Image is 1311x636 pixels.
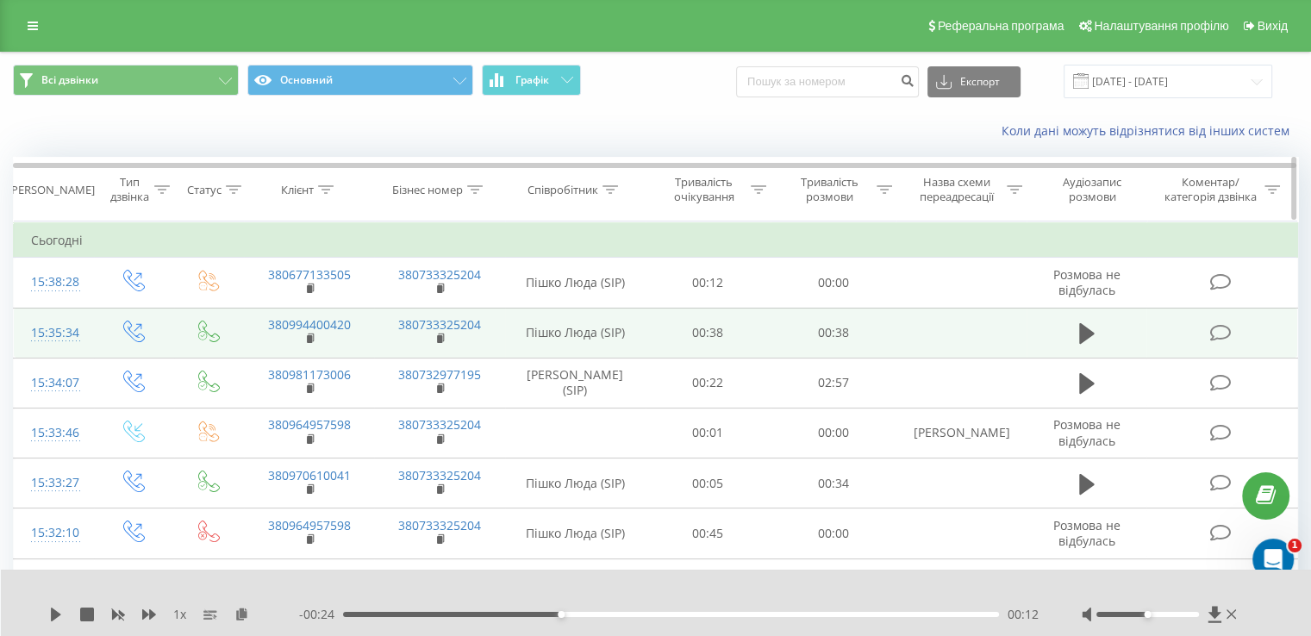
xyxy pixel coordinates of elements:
span: Розмова не відбулась [1053,517,1121,549]
td: [PERSON_NAME] (SIP) [505,358,646,408]
iframe: Intercom live chat [1252,539,1294,580]
div: 15:31:13 [31,567,77,601]
a: 380733325204 [398,567,481,583]
td: Пішко Люда (SIP) [505,508,646,558]
div: Аудіозапис розмови [1042,175,1143,204]
td: 00:43 [646,558,771,608]
a: Коли дані можуть відрізнятися вiд інших систем [1002,122,1298,139]
div: Статус [187,183,222,197]
td: Пішко Люда (SIP) [505,258,646,308]
a: 380677133505 [268,266,351,283]
td: Сьогодні [14,223,1298,258]
div: [PERSON_NAME] [8,183,95,197]
a: 380732977195 [398,366,481,383]
button: Графік [482,65,581,96]
div: Тривалість розмови [786,175,872,204]
td: 00:38 [771,308,896,358]
div: 15:32:10 [31,516,77,550]
td: 00:01 [646,408,771,458]
td: Пішко Люда (SIP) [505,308,646,358]
td: 00:12 [646,258,771,308]
td: [PERSON_NAME] [896,408,1026,458]
div: Коментар/категорія дзвінка [1159,175,1260,204]
div: 15:33:27 [31,466,77,500]
a: 380964957598 [268,517,351,533]
td: 00:00 [771,408,896,458]
span: 00:12 [1008,606,1039,623]
span: Налаштування профілю [1094,19,1228,33]
a: 380970610041 [268,467,351,483]
a: 380964957598 [268,416,351,433]
a: 380733325204 [398,517,481,533]
a: 380733325204 [398,316,481,333]
a: 380733325204 [398,416,481,433]
div: Тривалість очікування [661,175,747,204]
span: 1 [1288,539,1302,552]
a: 380733325204 [398,266,481,283]
div: Клієнт [281,183,314,197]
div: Accessibility label [1144,611,1151,618]
td: Пішко Люда (SIP) [505,558,646,608]
div: Співробітник [528,183,598,197]
div: 15:33:46 [31,416,77,450]
span: Всі дзвінки [41,73,98,87]
a: 380733325204 [398,467,481,483]
span: - 00:24 [299,606,343,623]
a: 380682384690 [268,567,351,583]
a: 380981173006 [268,366,351,383]
span: Розмова не відбулась [1053,266,1121,298]
button: Експорт [927,66,1021,97]
div: 15:38:28 [31,265,77,299]
span: Розмова не відбулась [1053,416,1121,448]
td: 00:05 [646,458,771,508]
button: Основний [247,65,473,96]
div: Назва схеми переадресації [912,175,1002,204]
td: 00:38 [646,308,771,358]
span: Реферальна програма [938,19,1064,33]
td: 00:00 [771,508,896,558]
div: Тип дзвінка [109,175,149,204]
td: 00:00 [771,258,896,308]
div: 15:34:07 [31,366,77,400]
div: 15:35:34 [31,316,77,350]
td: 00:45 [646,508,771,558]
div: Бізнес номер [392,183,463,197]
span: Розмова не відбулась [1053,567,1121,599]
input: Пошук за номером [736,66,919,97]
div: Accessibility label [558,611,565,618]
span: 1 x [173,606,186,623]
td: 00:34 [771,458,896,508]
span: Графік [515,74,549,86]
td: 00:00 [771,558,896,608]
a: 380994400420 [268,316,351,333]
span: Вихід [1258,19,1288,33]
td: 00:22 [646,358,771,408]
td: 02:57 [771,358,896,408]
button: Всі дзвінки [13,65,239,96]
td: Пішко Люда (SIP) [505,458,646,508]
